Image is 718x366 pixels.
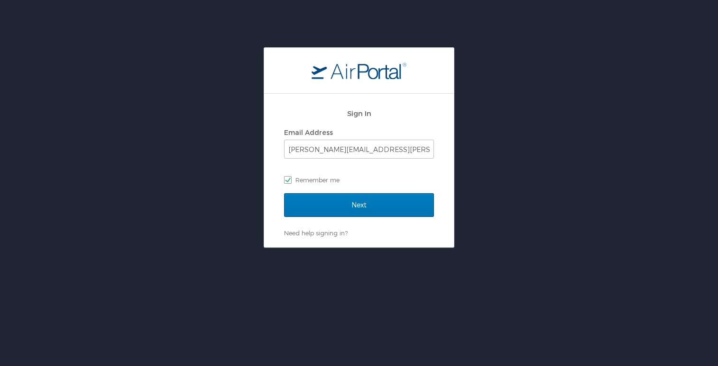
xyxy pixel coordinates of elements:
[284,229,348,237] a: Need help signing in?
[284,173,434,187] label: Remember me
[284,108,434,119] h2: Sign In
[284,128,333,136] label: Email Address
[312,62,406,79] img: logo
[284,193,434,217] input: Next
